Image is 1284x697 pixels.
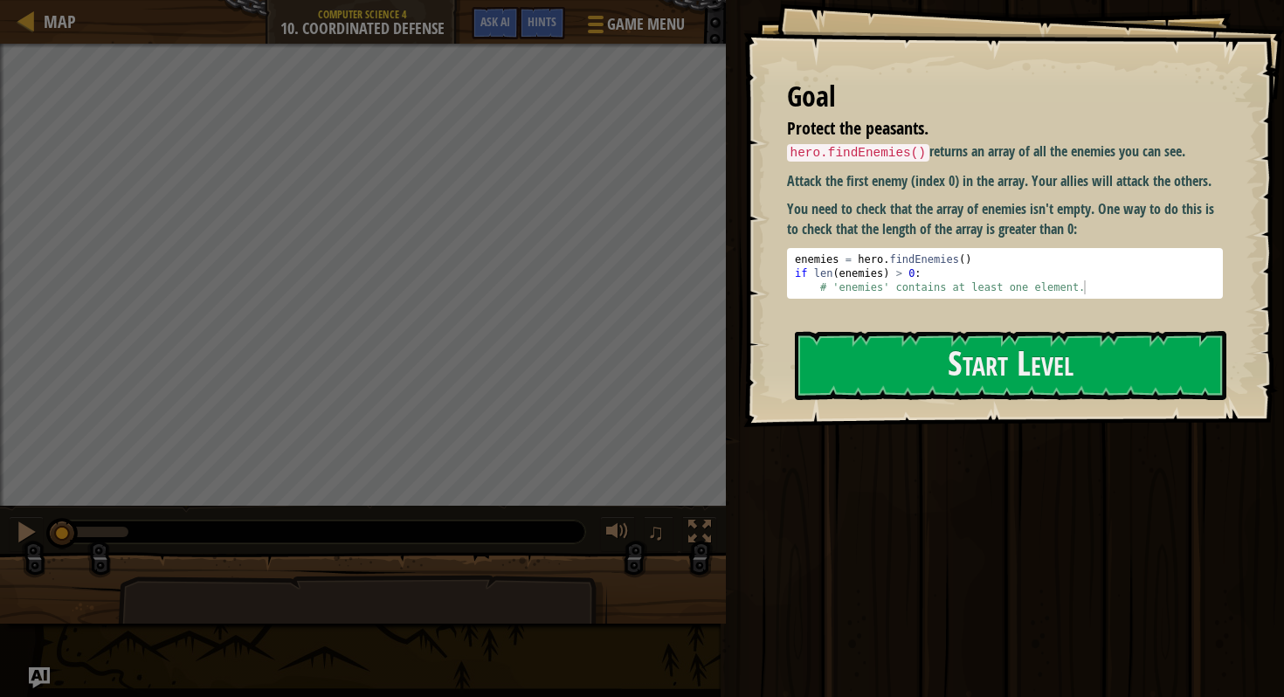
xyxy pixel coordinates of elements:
[44,10,76,33] span: Map
[795,331,1226,400] button: Start Level
[600,516,635,552] button: Adjust volume
[765,116,1218,141] li: Protect the peasants.
[35,10,76,33] a: Map
[682,516,717,552] button: Toggle fullscreen
[647,519,665,545] span: ♫
[574,7,695,48] button: Game Menu
[787,199,1223,239] p: You need to check that the array of enemies isn't empty. One way to do this is to check that the ...
[787,116,928,140] span: Protect the peasants.
[528,13,556,30] span: Hints
[9,516,44,552] button: ⌘ + P: Pause
[644,516,673,552] button: ♫
[607,13,685,36] span: Game Menu
[787,141,1223,162] p: returns an array of all the enemies you can see.
[29,667,50,688] button: Ask AI
[787,144,929,162] code: hero.findEnemies()
[472,7,519,39] button: Ask AI
[480,13,510,30] span: Ask AI
[787,77,1223,117] div: Goal
[787,171,1223,191] p: Attack the first enemy (index 0) in the array. Your allies will attack the others.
